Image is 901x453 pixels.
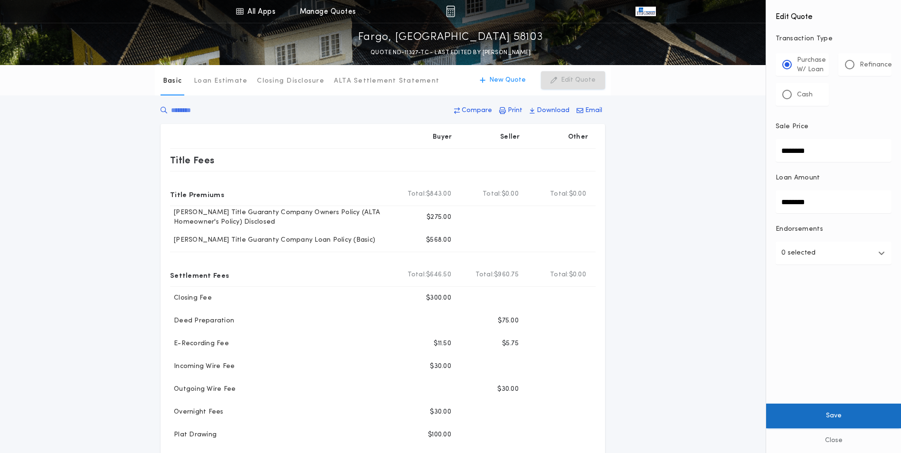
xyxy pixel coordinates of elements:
p: Email [585,106,602,115]
p: $568.00 [426,236,451,245]
p: Loan Estimate [194,76,247,86]
span: $0.00 [569,270,586,280]
p: $300.00 [426,293,451,303]
p: $30.00 [497,385,519,394]
p: Print [508,106,522,115]
button: Save [766,404,901,428]
button: 0 selected [776,242,892,264]
p: Closing Disclosure [257,76,324,86]
p: [PERSON_NAME] Title Guaranty Company Loan Policy (Basic) [170,236,375,245]
img: vs-icon [635,7,655,16]
p: Deed Preparation [170,316,234,326]
input: Loan Amount [776,190,892,213]
p: Loan Amount [776,173,820,183]
button: Download [527,102,572,119]
p: Title Fees [170,152,215,168]
p: [PERSON_NAME] Title Guaranty Company Owners Policy (ALTA Homeowner's Policy) Disclosed [170,208,391,227]
button: Compare [451,102,495,119]
button: Edit Quote [541,71,605,89]
h4: Edit Quote [776,6,892,23]
p: Title Premiums [170,187,224,202]
button: Print [496,102,525,119]
span: $960.75 [494,270,519,280]
p: $5.75 [502,339,519,349]
b: Total: [408,189,427,199]
p: $30.00 [430,362,451,371]
p: Settlement Fees [170,267,229,283]
input: Sale Price [776,139,892,162]
p: Closing Fee [170,293,212,303]
p: Transaction Type [776,34,892,44]
b: Total: [475,270,494,280]
p: Basic [163,76,182,86]
p: Compare [462,106,492,115]
p: $100.00 [428,430,451,440]
p: 0 selected [781,247,816,259]
span: $0.00 [502,189,519,199]
b: Total: [483,189,502,199]
span: $843.00 [426,189,451,199]
p: Buyer [433,132,452,142]
b: Total: [550,270,569,280]
button: Email [574,102,605,119]
p: Endorsements [776,225,892,234]
p: Plat Drawing [170,430,217,440]
p: Sale Price [776,122,808,132]
button: New Quote [470,71,535,89]
p: Edit Quote [561,75,596,85]
p: Refinance [860,60,892,70]
p: Download [537,106,569,115]
p: Seller [500,132,520,142]
button: Close [766,428,901,453]
p: $11.50 [434,339,451,349]
p: Cash [797,90,813,100]
p: QUOTE ND-11327-TC - LAST EDITED BY [PERSON_NAME] [370,48,531,57]
p: $30.00 [430,407,451,417]
p: ALTA Settlement Statement [334,76,439,86]
p: $75.00 [498,316,519,326]
b: Total: [408,270,427,280]
img: img [446,6,455,17]
span: $646.50 [426,270,451,280]
p: E-Recording Fee [170,339,229,349]
p: Fargo, [GEOGRAPHIC_DATA] 58103 [358,30,543,45]
p: Incoming Wire Fee [170,362,235,371]
p: $275.00 [427,213,451,222]
p: New Quote [489,75,526,85]
p: Other [568,132,588,142]
span: $0.00 [569,189,586,199]
p: Outgoing Wire Fee [170,385,236,394]
b: Total: [550,189,569,199]
p: Overnight Fees [170,407,224,417]
p: Purchase W/ Loan [797,56,826,75]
